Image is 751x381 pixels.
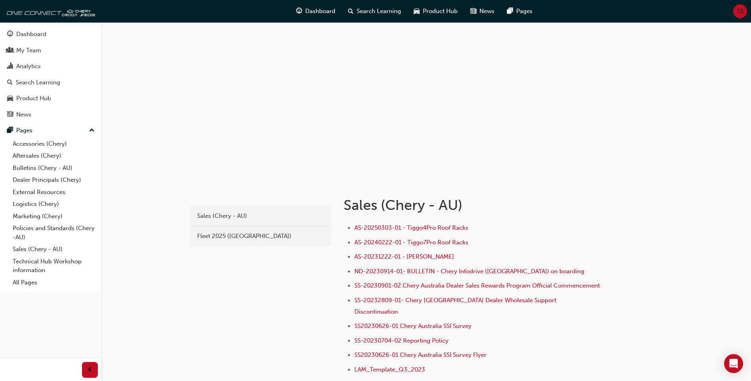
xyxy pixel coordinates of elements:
div: Sales (Chery - AU) [197,211,324,221]
span: News [479,7,494,16]
span: car-icon [7,95,13,102]
div: Product Hub [16,94,51,103]
a: Aftersales (Chery) [10,150,98,162]
a: Dealer Principals (Chery) [10,174,98,186]
a: AS-20250303-01 - Tiggo4Pro Roof Racks [354,224,468,231]
a: SS20230626-01 Chery Australia SSI Survey [354,322,472,330]
span: pages-icon [507,6,513,16]
span: Product Hub [423,7,458,16]
span: search-icon [348,6,354,16]
a: External Resources [10,186,98,198]
div: Dashboard [16,30,46,39]
a: Product Hub [3,91,98,106]
span: pages-icon [7,127,13,134]
a: ND-20230914-01- BULLETIN - Chery Infodrive ([GEOGRAPHIC_DATA]) on boarding [354,268,584,275]
a: SS20230626-01 Chery Australia SSI Survey Flyer [354,351,487,358]
h1: Sales (Chery - AU) [344,196,603,214]
div: Analytics [16,62,41,71]
a: search-iconSearch Learning [342,3,407,19]
a: Sales (Chery - AU) [193,209,328,223]
a: Search Learning [3,75,98,90]
a: Analytics [3,59,98,74]
button: DashboardMy TeamAnalyticsSearch LearningProduct HubNews [3,25,98,123]
div: My Team [16,46,41,55]
span: search-icon [7,79,13,86]
a: guage-iconDashboard [290,3,342,19]
a: car-iconProduct Hub [407,3,464,19]
a: Marketing (Chery) [10,210,98,223]
a: Sales (Chery - AU) [10,243,98,255]
button: Pages [3,123,98,138]
span: news-icon [7,111,13,118]
a: Policies and Standards (Chery -AU) [10,222,98,243]
div: News [16,110,31,119]
div: Pages [16,126,32,135]
div: Open Intercom Messenger [724,354,743,373]
a: LAM_Template_Q3_2023 [354,366,425,373]
span: guage-icon [296,6,302,16]
a: Dashboard [3,27,98,42]
a: SS-20230704-02 Reporting Policy [354,337,449,344]
span: prev-icon [87,365,93,375]
a: My Team [3,43,98,58]
a: AS-20231222-01 - [PERSON_NAME] [354,253,454,260]
span: Search Learning [357,7,401,16]
span: SS [737,7,743,16]
span: guage-icon [7,31,13,38]
a: News [3,107,98,122]
a: Logistics (Chery) [10,198,98,210]
a: All Pages [10,276,98,289]
a: pages-iconPages [501,3,539,19]
span: car-icon [414,6,420,16]
span: Dashboard [305,7,335,16]
a: AS-20240222-01 - Tiggo7Pro Roof Racks [354,239,468,246]
a: Technical Hub Workshop information [10,255,98,276]
a: Accessories (Chery) [10,138,98,150]
span: Pages [516,7,532,16]
a: Bulletins (Chery - AU) [10,162,98,174]
div: Search Learning [16,78,60,87]
span: people-icon [7,47,13,54]
button: SS [733,4,747,18]
span: up-icon [89,126,95,136]
div: Fleet 2025 ([GEOGRAPHIC_DATA]) [197,232,324,241]
span: chart-icon [7,63,13,70]
a: Fleet 2025 ([GEOGRAPHIC_DATA]) [193,229,328,243]
span: news-icon [470,6,476,16]
a: SS-20232809-01- Chery [GEOGRAPHIC_DATA] Dealer Wholesale Support Discontinuation [354,297,558,315]
a: news-iconNews [464,3,501,19]
img: oneconnect [4,3,95,19]
a: SS-20230901-02 Chery Australia Dealer Sales Rewards Program Official Commencement [354,282,600,289]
